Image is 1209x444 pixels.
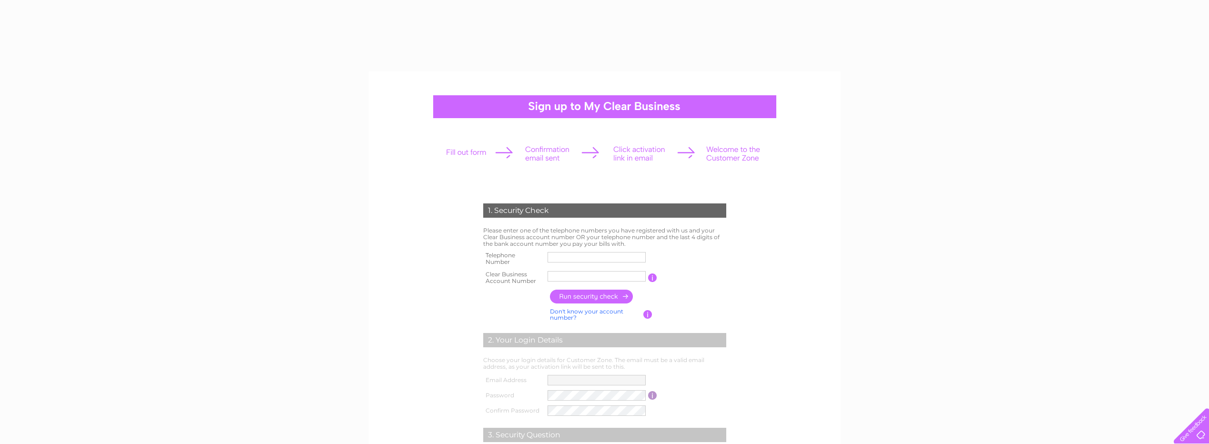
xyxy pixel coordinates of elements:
[481,249,546,268] th: Telephone Number
[648,273,657,282] input: Information
[481,403,546,418] th: Confirm Password
[648,391,657,400] input: Information
[643,310,652,319] input: Information
[481,225,729,249] td: Please enter one of the telephone numbers you have registered with us and your Clear Business acc...
[481,268,546,287] th: Clear Business Account Number
[481,388,546,403] th: Password
[483,203,726,218] div: 1. Security Check
[483,333,726,347] div: 2. Your Login Details
[481,373,546,388] th: Email Address
[481,354,729,373] td: Choose your login details for Customer Zone. The email must be a valid email address, as your act...
[483,428,726,442] div: 3. Security Question
[550,308,623,322] a: Don't know your account number?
